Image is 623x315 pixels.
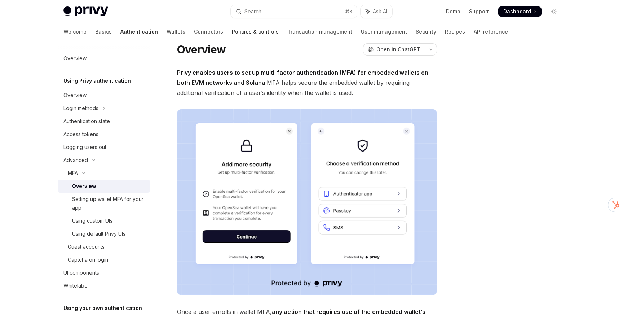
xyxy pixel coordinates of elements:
button: Open in ChatGPT [363,43,425,56]
div: Logging users out [63,143,106,152]
span: MFA helps secure the embedded wallet by requiring additional verification of a user’s identity wh... [177,67,437,98]
div: Overview [63,91,87,100]
a: Policies & controls [232,23,279,40]
a: Demo [446,8,460,15]
div: Guest accounts [68,242,105,251]
div: Whitelabel [63,281,89,290]
a: User management [361,23,407,40]
div: Using custom UIs [72,216,112,225]
a: Using custom UIs [58,214,150,227]
a: Overview [58,89,150,102]
span: ⌘ K [345,9,353,14]
button: Ask AI [361,5,392,18]
button: Toggle dark mode [548,6,560,17]
a: Overview [58,52,150,65]
span: Dashboard [503,8,531,15]
a: Authentication state [58,115,150,128]
a: Welcome [63,23,87,40]
a: Support [469,8,489,15]
a: Security [416,23,436,40]
div: Captcha on login [68,255,108,264]
div: Using default Privy UIs [72,229,125,238]
div: Authentication state [63,117,110,126]
span: Open in ChatGPT [376,46,420,53]
div: Setting up wallet MFA for your app [72,195,146,212]
div: Login methods [63,104,98,113]
h1: Overview [177,43,226,56]
a: Dashboard [498,6,542,17]
div: UI components [63,268,99,277]
h5: Using Privy authentication [63,76,131,85]
div: Access tokens [63,130,98,139]
a: Basics [95,23,112,40]
a: API reference [474,23,508,40]
div: Search... [244,7,265,16]
a: UI components [58,266,150,279]
a: Captcha on login [58,253,150,266]
div: Overview [63,54,87,63]
a: Authentication [120,23,158,40]
a: Logging users out [58,141,150,154]
a: Overview [58,180,150,193]
a: Recipes [445,23,465,40]
div: MFA [68,169,78,178]
h5: Using your own authentication [63,304,142,312]
img: light logo [63,6,108,17]
img: images/MFA.png [177,109,437,295]
button: Search...⌘K [231,5,357,18]
div: Overview [72,182,96,191]
span: Ask AI [373,8,387,15]
a: Connectors [194,23,223,40]
a: Setting up wallet MFA for your app [58,193,150,214]
a: Transaction management [287,23,352,40]
a: Using default Privy UIs [58,227,150,240]
a: Whitelabel [58,279,150,292]
a: Wallets [167,23,185,40]
a: Guest accounts [58,240,150,253]
strong: Privy enables users to set up multi-factor authentication (MFA) for embedded wallets on both EVM ... [177,69,428,86]
div: Advanced [63,156,88,165]
a: Access tokens [58,128,150,141]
